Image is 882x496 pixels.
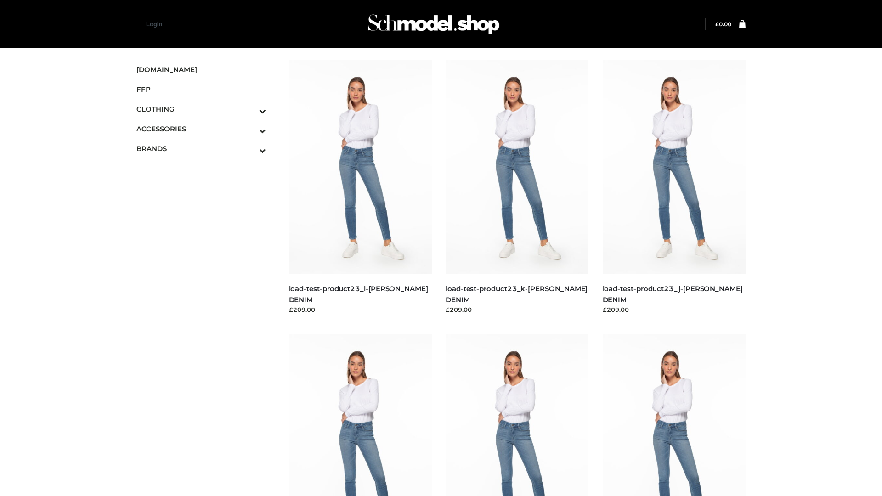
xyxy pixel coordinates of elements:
a: Login [146,21,162,28]
a: £0.00 [715,21,731,28]
span: CLOTHING [136,104,266,114]
span: [DOMAIN_NAME] [136,64,266,75]
a: load-test-product23_j-[PERSON_NAME] DENIM [603,284,743,304]
img: Schmodel Admin 964 [365,6,503,42]
a: FFP [136,79,266,99]
a: [DOMAIN_NAME] [136,60,266,79]
div: £209.00 [446,305,589,314]
span: £ [715,21,719,28]
a: CLOTHINGToggle Submenu [136,99,266,119]
a: load-test-product23_l-[PERSON_NAME] DENIM [289,284,428,304]
a: BRANDSToggle Submenu [136,139,266,158]
div: £209.00 [289,305,432,314]
bdi: 0.00 [715,21,731,28]
div: £209.00 [603,305,746,314]
span: ACCESSORIES [136,124,266,134]
a: ACCESSORIESToggle Submenu [136,119,266,139]
a: load-test-product23_k-[PERSON_NAME] DENIM [446,284,588,304]
button: Toggle Submenu [234,119,266,139]
span: BRANDS [136,143,266,154]
button: Toggle Submenu [234,139,266,158]
span: FFP [136,84,266,95]
button: Toggle Submenu [234,99,266,119]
